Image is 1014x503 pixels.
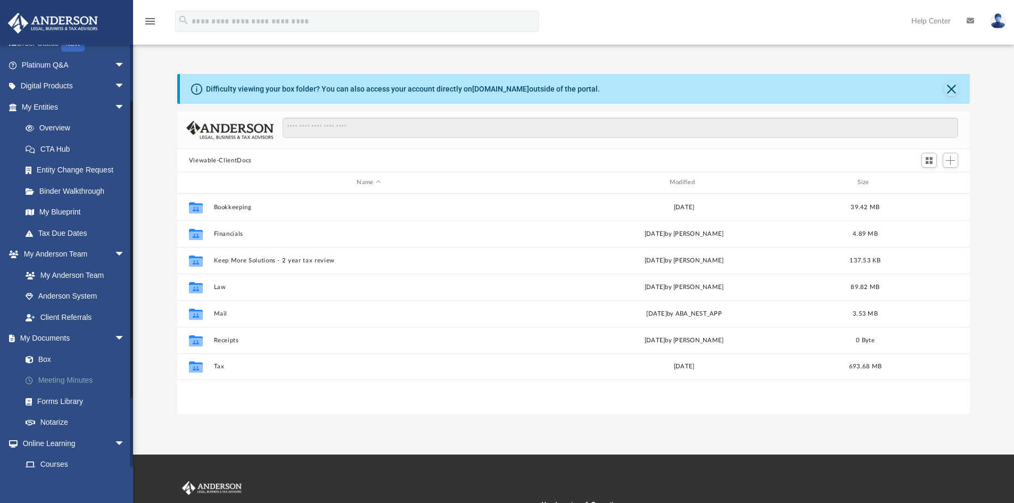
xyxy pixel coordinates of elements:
span: 39.42 MB [851,204,879,210]
a: Notarize [15,412,141,433]
div: id [182,178,209,187]
a: Forms Library [15,391,136,412]
i: search [178,14,189,26]
a: My Documentsarrow_drop_down [7,328,141,349]
a: Online Learningarrow_drop_down [7,433,136,454]
span: 89.82 MB [851,284,879,290]
a: My Blueprint [15,202,136,223]
a: Box [15,349,136,370]
i: menu [144,15,156,28]
div: [DATE] by [PERSON_NAME] [529,335,839,345]
img: Anderson Advisors Platinum Portal [180,481,244,495]
div: [DATE] [529,362,839,372]
img: Anderson Advisors Platinum Portal [5,13,101,34]
button: Receipts [213,337,524,344]
div: grid [177,194,970,414]
div: Modified [529,178,839,187]
span: arrow_drop_down [114,96,136,118]
span: arrow_drop_down [114,433,136,455]
div: Difficulty viewing your box folder? You can also access your account directly on outside of the p... [206,84,600,95]
span: 0 Byte [856,337,875,343]
a: menu [144,20,156,28]
div: [DATE] by [PERSON_NAME] [529,255,839,265]
div: Name [213,178,524,187]
button: Bookkeeping [213,204,524,211]
a: Platinum Q&Aarrow_drop_down [7,54,141,76]
button: Viewable-ClientDocs [189,156,252,166]
a: Anderson System [15,286,136,307]
a: Binder Walkthrough [15,180,141,202]
span: arrow_drop_down [114,244,136,266]
div: [DATE] by ABA_NEST_APP [529,309,839,318]
a: Courses [15,454,136,475]
a: My Entitiesarrow_drop_down [7,96,141,118]
input: Search files and folders [283,118,958,138]
span: arrow_drop_down [114,54,136,76]
a: My Anderson Teamarrow_drop_down [7,244,136,265]
div: Size [844,178,886,187]
span: 3.53 MB [853,310,878,316]
div: id [891,178,966,187]
button: Keep More Solutions - 2 year tax review [213,257,524,264]
div: [DATE] by [PERSON_NAME] [529,282,839,292]
a: Overview [15,118,141,139]
span: 137.53 KB [850,257,880,263]
div: [DATE] [529,202,839,212]
a: CTA Hub [15,138,141,160]
span: arrow_drop_down [114,76,136,97]
div: [DATE] by [PERSON_NAME] [529,229,839,238]
a: Tax Due Dates [15,222,141,244]
button: Switch to Grid View [921,153,937,168]
a: My Anderson Team [15,265,130,286]
a: Meeting Minutes [15,370,141,391]
button: Close [944,81,959,96]
button: Financials [213,230,524,237]
button: Tax [213,363,524,370]
span: 693.68 MB [849,364,881,369]
button: Add [943,153,959,168]
span: arrow_drop_down [114,328,136,350]
img: User Pic [990,13,1006,29]
button: Law [213,284,524,291]
span: 4.89 MB [853,230,878,236]
a: [DOMAIN_NAME] [472,85,529,93]
a: Entity Change Request [15,160,141,181]
a: Client Referrals [15,307,136,328]
a: Digital Productsarrow_drop_down [7,76,141,97]
button: Mail [213,310,524,317]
